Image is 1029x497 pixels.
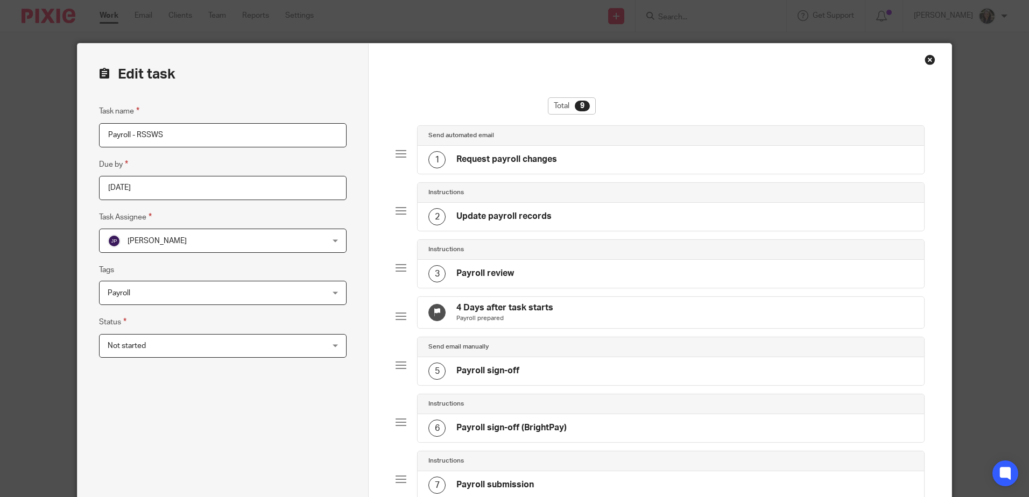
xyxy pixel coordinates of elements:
h4: Payroll submission [456,479,534,491]
h4: Instructions [428,188,464,197]
h4: Payroll sign-off [456,365,519,377]
label: Task Assignee [99,211,152,223]
h4: Send email manually [428,343,489,351]
h4: Request payroll changes [456,154,557,165]
h4: Instructions [428,400,464,408]
label: Tags [99,265,114,275]
img: svg%3E [108,235,121,247]
h2: Edit task [99,65,347,83]
h4: Instructions [428,245,464,254]
div: 5 [428,363,446,380]
div: 9 [575,101,590,111]
div: Total [548,97,596,115]
h4: 4 Days after task starts [456,302,553,314]
input: Pick a date [99,176,347,200]
h4: Update payroll records [456,211,552,222]
h4: Payroll review [456,268,514,279]
p: Payroll prepared [456,314,553,323]
div: 1 [428,151,446,168]
div: 6 [428,420,446,437]
h4: Send automated email [428,131,494,140]
div: Close this dialog window [925,54,935,65]
label: Due by [99,158,128,171]
h4: Payroll sign-off (BrightPay) [456,422,567,434]
span: [PERSON_NAME] [128,237,187,245]
h4: Instructions [428,457,464,465]
div: 3 [428,265,446,282]
div: 7 [428,477,446,494]
span: Not started [108,342,146,350]
div: 2 [428,208,446,225]
span: Payroll [108,289,130,297]
label: Status [99,316,126,328]
label: Task name [99,105,139,117]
